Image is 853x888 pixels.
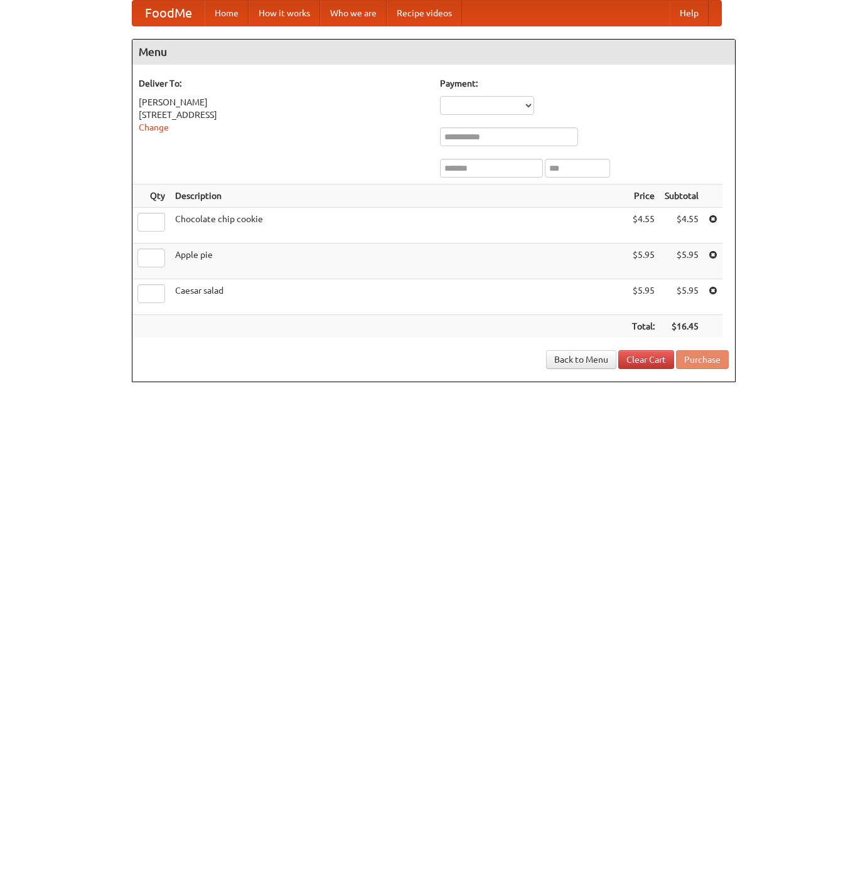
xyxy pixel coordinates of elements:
[618,350,674,369] a: Clear Cart
[440,77,729,90] h5: Payment:
[676,350,729,369] button: Purchase
[170,185,627,208] th: Description
[387,1,462,26] a: Recipe videos
[660,315,704,338] th: $16.45
[546,350,616,369] a: Back to Menu
[132,40,735,65] h4: Menu
[660,243,704,279] td: $5.95
[627,243,660,279] td: $5.95
[627,208,660,243] td: $4.55
[139,96,427,109] div: [PERSON_NAME]
[170,279,627,315] td: Caesar salad
[170,243,627,279] td: Apple pie
[139,122,169,132] a: Change
[627,315,660,338] th: Total:
[249,1,320,26] a: How it works
[320,1,387,26] a: Who we are
[660,185,704,208] th: Subtotal
[205,1,249,26] a: Home
[627,279,660,315] td: $5.95
[670,1,709,26] a: Help
[132,1,205,26] a: FoodMe
[170,208,627,243] td: Chocolate chip cookie
[132,185,170,208] th: Qty
[627,185,660,208] th: Price
[660,208,704,243] td: $4.55
[139,77,427,90] h5: Deliver To:
[660,279,704,315] td: $5.95
[139,109,427,121] div: [STREET_ADDRESS]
